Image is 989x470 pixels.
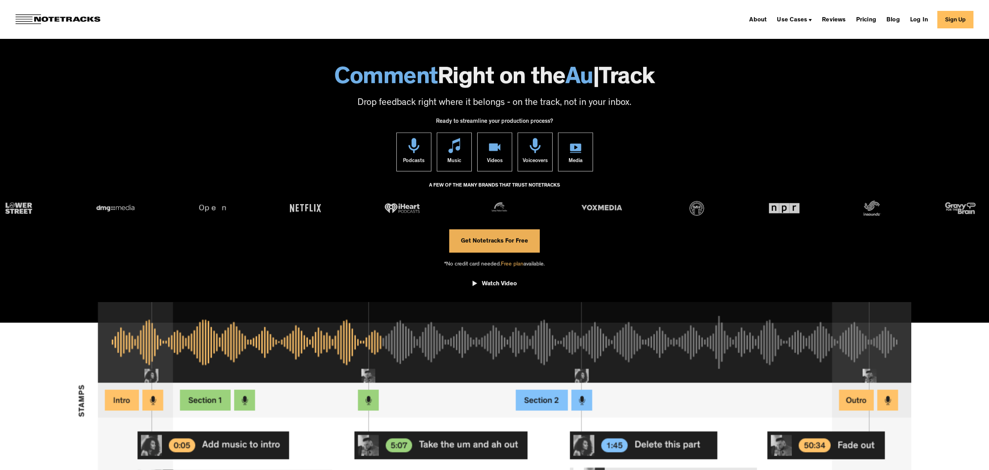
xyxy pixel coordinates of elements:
h1: Right on the Track [8,67,981,91]
a: Videos [477,132,512,171]
span: Comment [334,67,438,91]
a: Get Notetracks For Free [449,229,540,252]
div: Use Cases [774,13,815,26]
div: Use Cases [777,17,807,23]
a: Reviews [819,13,849,26]
a: Pricing [853,13,879,26]
div: *No credit card needed. available. [444,252,545,274]
div: A FEW OF THE MANY BRANDS THAT TRUST NOTETRACKS [429,179,560,200]
div: Podcasts [403,153,425,171]
p: Drop feedback right where it belongs - on the track, not in your inbox. [8,97,981,110]
a: Sign Up [937,11,973,28]
div: Media [569,153,583,171]
span: Free plan [501,261,523,267]
a: Media [558,132,593,171]
div: Videos [487,153,502,171]
span: Au [565,67,593,91]
div: Music [447,153,461,171]
a: Log In [907,13,931,26]
a: About [746,13,770,26]
a: Music [437,132,472,171]
a: Podcasts [396,132,431,171]
a: open lightbox [473,274,517,296]
span: | [593,67,599,91]
div: Voiceovers [522,153,548,171]
a: Blog [883,13,903,26]
div: Watch Video [482,280,517,288]
a: Voiceovers [518,132,553,171]
div: Ready to streamline your production process? [436,114,553,133]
